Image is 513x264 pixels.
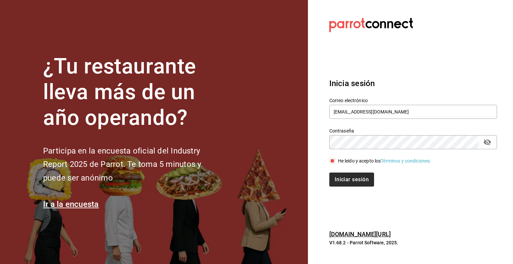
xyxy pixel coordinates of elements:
[329,128,497,133] label: Contraseña
[482,137,493,148] button: passwordField
[329,105,497,119] input: Ingresa tu correo electrónico
[43,200,99,209] a: Ir a la encuesta
[381,158,431,164] a: Términos y condiciones.
[329,77,497,89] h3: Inicia sesión
[329,173,374,187] button: Iniciar sesión
[43,54,223,130] h1: ¿Tu restaurante lleva más de un año operando?
[329,231,391,238] a: [DOMAIN_NAME][URL]
[329,98,497,103] label: Correo electrónico
[338,158,432,165] div: He leído y acepto los
[329,239,497,246] p: V1.68.2 - Parrot Software, 2025.
[43,144,223,185] h2: Participa en la encuesta oficial del Industry Report 2025 de Parrot. Te toma 5 minutos y puede se...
